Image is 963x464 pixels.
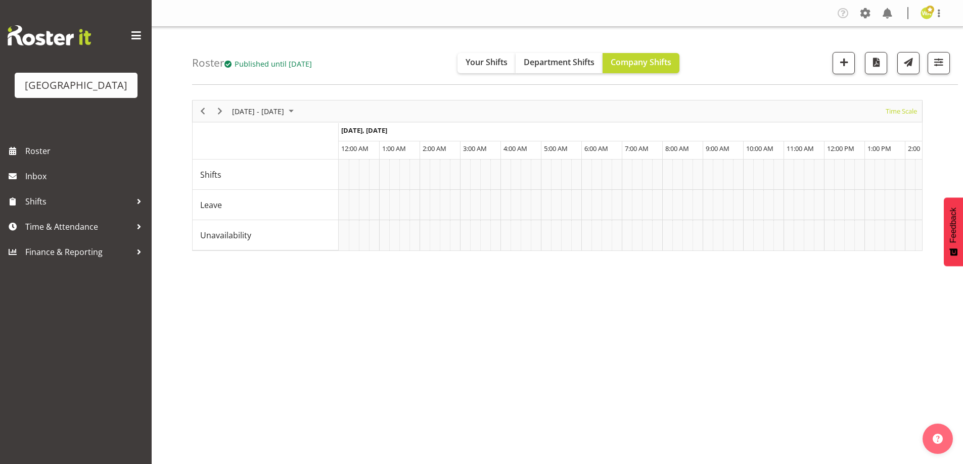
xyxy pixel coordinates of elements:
[944,197,963,266] button: Feedback - Show survey
[933,434,943,444] img: help-xxl-2.png
[466,57,508,68] span: Your Shifts
[603,53,679,73] button: Company Shifts
[25,219,131,234] span: Time & Attendance
[25,244,131,260] span: Finance & Reporting
[25,78,127,93] div: [GEOGRAPHIC_DATA]
[897,52,920,74] button: Send a list of all shifts for the selected filtered period to all rostered employees.
[611,57,671,68] span: Company Shifts
[949,208,958,243] span: Feedback
[25,143,147,159] span: Roster
[921,7,933,19] img: wendy-auld9530.jpg
[25,169,147,184] span: Inbox
[516,53,603,73] button: Department Shifts
[25,194,131,209] span: Shifts
[865,52,887,74] button: Download a PDF of the roster according to the set date range.
[833,52,855,74] button: Add a new shift
[457,53,516,73] button: Your Shifts
[224,59,312,69] span: Published until [DATE]
[524,57,594,68] span: Department Shifts
[8,25,91,45] img: Rosterit website logo
[928,52,950,74] button: Filter Shifts
[192,57,312,69] h4: Roster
